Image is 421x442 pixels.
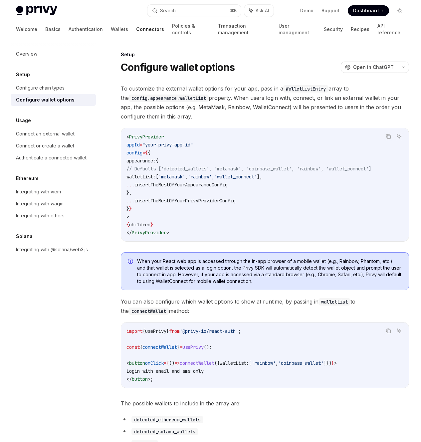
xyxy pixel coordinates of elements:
span: ]}) [323,360,331,366]
span: = [164,360,166,366]
span: </ [126,376,132,382]
span: ; [150,376,153,382]
a: Connect an external wallet [11,128,96,140]
span: 'coinbase_wallet' [278,360,323,366]
span: 'wallet_connect' [214,174,257,180]
span: 'rainbow' [188,174,212,180]
div: Integrating with ethers [16,212,65,220]
span: children [129,222,150,228]
a: Support [321,7,340,14]
span: ... [126,182,134,188]
span: } [177,344,180,350]
a: Integrating with @solana/web3.js [11,244,96,256]
span: '@privy-io/react-auth' [180,328,238,334]
div: Integrating with @solana/web3.js [16,246,88,254]
h5: Usage [16,116,31,124]
button: Open in ChatGPT [341,62,398,73]
code: detected_solana_wallets [131,428,198,435]
span: const [126,344,140,350]
a: Overview [11,48,96,60]
span: walletList: [126,174,156,180]
span: connectWallet [142,344,177,350]
span: appearance: [126,158,156,164]
h5: Solana [16,232,33,240]
a: Security [324,21,343,37]
span: </ [126,230,132,236]
span: Login with email and sms only [126,368,204,374]
span: ⌘ K [230,8,237,13]
span: < [126,134,129,140]
span: } [129,206,132,212]
button: Copy the contents from the code block [384,132,393,141]
a: Authentication [69,21,103,37]
span: Open in ChatGPT [353,64,394,71]
span: [ [156,174,158,180]
span: { [148,150,150,156]
div: Connect an external wallet [16,130,75,138]
code: walletList [318,298,350,306]
span: config [126,150,142,156]
span: < [126,360,129,366]
button: Search...⌘K [147,5,241,17]
span: To customize the external wallet options for your app, pass in a array to the property. When user... [121,84,409,121]
a: Integrating with ethers [11,210,96,222]
code: detected_ethereum_wallets [131,416,203,423]
div: Search... [160,7,179,15]
button: Toggle dark mode [394,5,405,16]
span: (); [204,344,212,350]
span: You can also configure which wallet options to show at runtime, by passing in to the method: [121,297,409,316]
a: Basics [45,21,61,37]
span: PrivyProvider [132,230,166,236]
div: Configure wallet options [16,96,75,104]
span: = [140,142,142,148]
a: Dashboard [348,5,389,16]
div: Configure chain types [16,84,65,92]
span: => [174,360,180,366]
button: Ask AI [395,132,403,141]
button: Ask AI [244,5,274,17]
button: Copy the contents from the code block [384,327,393,335]
a: Welcome [16,21,37,37]
div: Setup [121,51,409,58]
span: } [331,360,334,366]
span: = [180,344,182,350]
span: PrivyProvider [129,134,164,140]
span: usePrivy [145,328,166,334]
a: API reference [377,21,405,37]
span: button [129,360,145,366]
span: , [185,174,188,180]
a: Connect or create a wallet [11,140,96,152]
span: > [166,230,169,236]
button: Ask AI [395,327,403,335]
span: { [126,222,129,228]
span: insertTheRestOfYourAppearanceConfig [134,182,228,188]
span: { [156,158,158,164]
a: Transaction management [218,21,271,37]
a: Recipes [351,21,369,37]
span: ], [257,174,262,180]
span: ({ [214,360,220,366]
code: config.appearance.walletList [129,95,209,102]
span: // Defaults ['detected_wallets', 'metamask', 'coinbase_wallet', 'rainbow', 'wallet_connect'] [126,166,371,172]
span: }, [126,190,132,196]
span: { [166,360,169,366]
span: , [276,360,278,366]
span: insertTheRestOfYourPrivyProviderConfig [134,198,236,204]
svg: Info [128,259,134,265]
span: button [132,376,148,382]
span: When your React web app is accessed through the in-app browser of a mobile wallet (e.g., Rainbow,... [137,258,402,285]
span: from [169,328,180,334]
a: Configure wallet options [11,94,96,106]
div: Integrating with wagmi [16,200,65,208]
span: The possible wallets to include in the array are: [121,399,409,408]
span: } [166,328,169,334]
span: usePrivy [182,344,204,350]
span: walletList: [220,360,249,366]
img: light logo [16,6,57,15]
h5: Setup [16,71,30,79]
span: > [148,376,150,382]
span: [ [249,360,252,366]
h1: Configure wallet options [121,61,235,73]
a: Demo [300,7,314,14]
span: = [142,150,145,156]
